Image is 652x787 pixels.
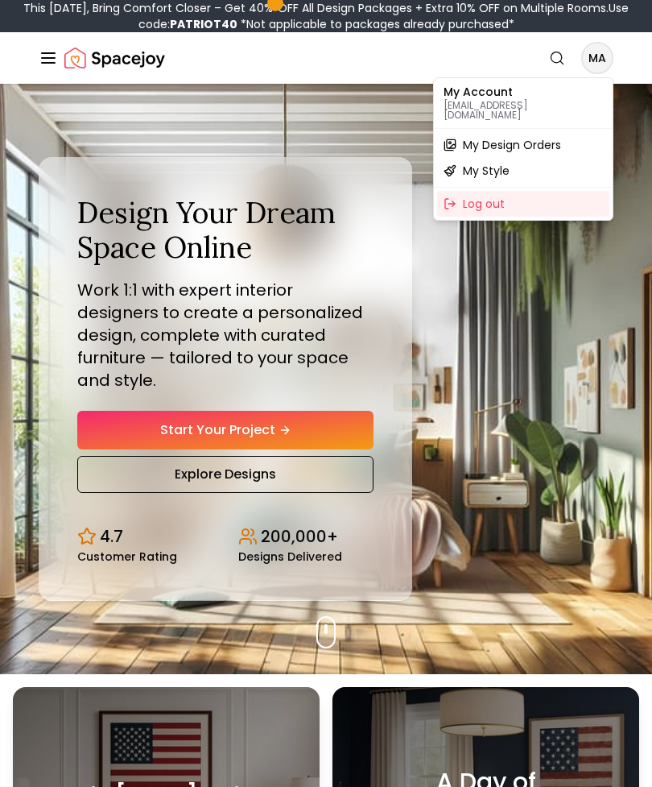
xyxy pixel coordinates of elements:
span: My Style [463,163,510,179]
span: My Design Orders [463,137,561,153]
a: My Style [437,158,609,184]
a: My Design Orders [437,132,609,158]
p: [EMAIL_ADDRESS][DOMAIN_NAME] [444,101,603,120]
p: My Account [444,86,603,97]
div: Log out [437,191,609,217]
